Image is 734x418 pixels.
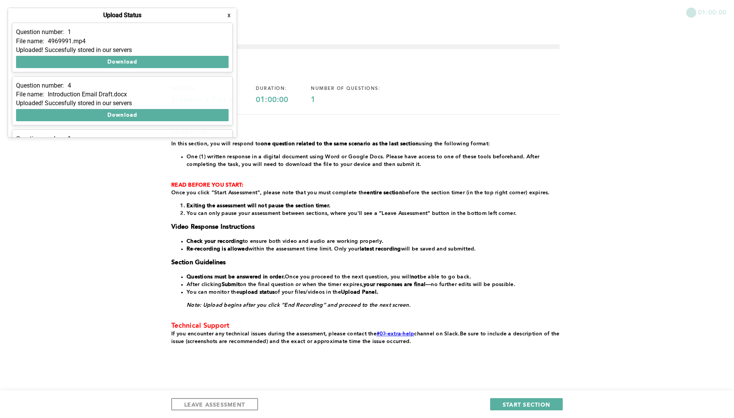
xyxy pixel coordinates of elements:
[16,109,229,121] button: Download
[503,401,550,408] span: START SECTION
[16,100,229,107] div: Uploaded! Succesfully stored in our servers
[171,259,560,267] h3: Section Guidelines
[16,47,229,54] div: Uploaded! Succesfully stored in our servers
[698,8,726,16] span: 01:00:00
[311,86,403,92] div: number of questions:
[8,8,75,20] button: Show Uploads
[171,331,377,337] span: If you encounter any technical issues during the assessment, please contact the
[187,153,560,168] li: One (1) written response in a digital document using Word or Google Docs. Please have access to o...
[16,135,64,142] p: Question number:
[341,290,378,295] strong: Upload Panel.
[171,398,258,410] button: LEAVE ASSESSMENT
[490,398,563,410] button: START SECTION
[171,141,261,146] span: In this section, you will respond to
[311,96,403,105] div: 1
[16,56,229,68] button: Download
[171,182,244,188] strong: READ BEFORE YOU START:
[256,96,311,105] div: 01:00:00
[414,331,460,337] span: channel on Slack.
[187,203,330,208] strong: Exiting the assessment will not pause the section timer.
[187,239,243,244] strong: Check your recording
[360,246,401,252] strong: latest recording
[367,190,402,195] strong: entire section
[187,273,560,281] li: Once you proceed to the next question, you will be able to go back.
[261,141,419,146] strong: one question related to the same scenario as the last section
[256,86,311,92] div: duration:
[48,38,86,45] p: 4969991.mp4
[68,82,71,89] p: 4
[411,274,420,280] strong: not
[187,246,248,252] strong: Re-recording is allowed
[184,401,245,408] span: LEAVE ASSESSMENT
[187,274,285,280] strong: Questions must be answered in order.
[48,91,127,98] p: Introduction Email Draft.docx
[222,282,240,287] strong: Submit
[187,245,560,253] li: within the assessment time limit. Only your will be saved and submitted.
[68,29,71,36] p: 1
[187,281,560,288] li: After clicking on the final question or when the timer expires, —no further edits will be possible.
[16,29,64,36] p: Question number:
[103,12,141,19] h4: Upload Status
[171,189,560,197] p: Once you click "Start Assessment", please note that you must complete the before the section time...
[187,288,560,296] li: You can monitor the of your files/videos in the
[187,210,560,217] li: You can only pause your assessment between sections, where you'll see a “Leave Assessment” button...
[171,330,560,345] p: Be sure to include a description of the issue (screenshots are recommended) and the exact or appr...
[171,223,560,231] h3: Video Response Instructions
[225,11,233,19] button: x
[377,331,414,337] a: #03-extra-help
[419,141,490,146] span: using the following format:
[16,91,44,98] p: File name:
[239,290,274,295] strong: upload status
[187,303,411,308] em: Note: Upload begins after you click “End Recording” and proceed to the next screen.
[68,135,71,142] p: 1
[16,38,44,45] p: File name:
[16,82,64,89] p: Question number:
[364,282,425,287] strong: your responses are final
[187,237,560,245] li: to ensure both video and audio are working properly.
[171,322,229,329] span: Technical Support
